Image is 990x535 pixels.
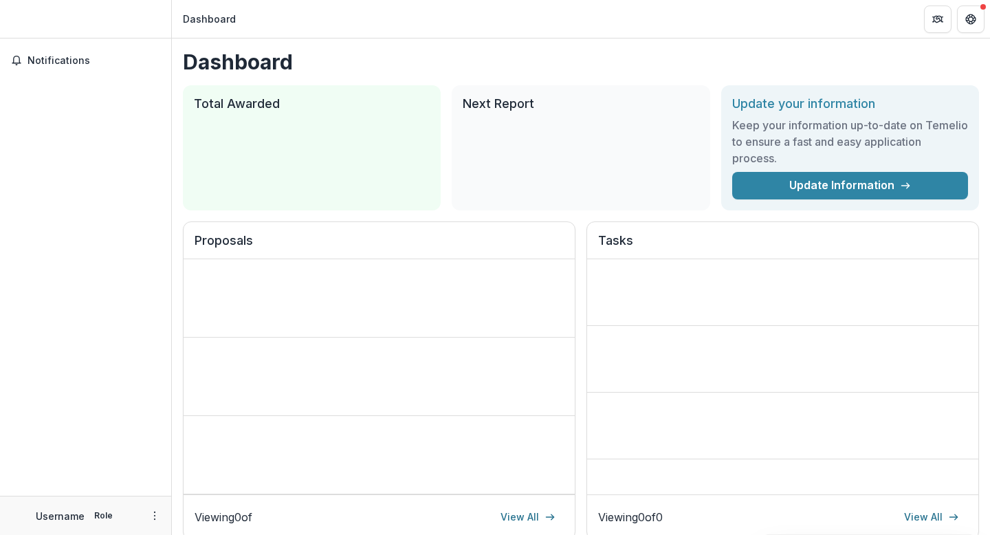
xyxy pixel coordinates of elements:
[492,506,564,528] a: View All
[598,509,663,525] p: Viewing 0 of 0
[732,172,968,199] a: Update Information
[27,55,160,67] span: Notifications
[146,507,163,524] button: More
[183,50,979,74] h1: Dashboard
[195,233,564,259] h2: Proposals
[732,117,968,166] h3: Keep your information up-to-date on Temelio to ensure a fast and easy application process.
[183,12,236,26] div: Dashboard
[463,96,698,111] h2: Next Report
[195,509,252,525] p: Viewing 0 of
[5,50,166,72] button: Notifications
[924,6,951,33] button: Partners
[598,233,967,259] h2: Tasks
[36,509,85,523] p: Username
[896,506,967,528] a: View All
[194,96,430,111] h2: Total Awarded
[90,510,117,522] p: Role
[732,96,968,111] h2: Update your information
[177,9,241,29] nav: breadcrumb
[957,6,984,33] button: Get Help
